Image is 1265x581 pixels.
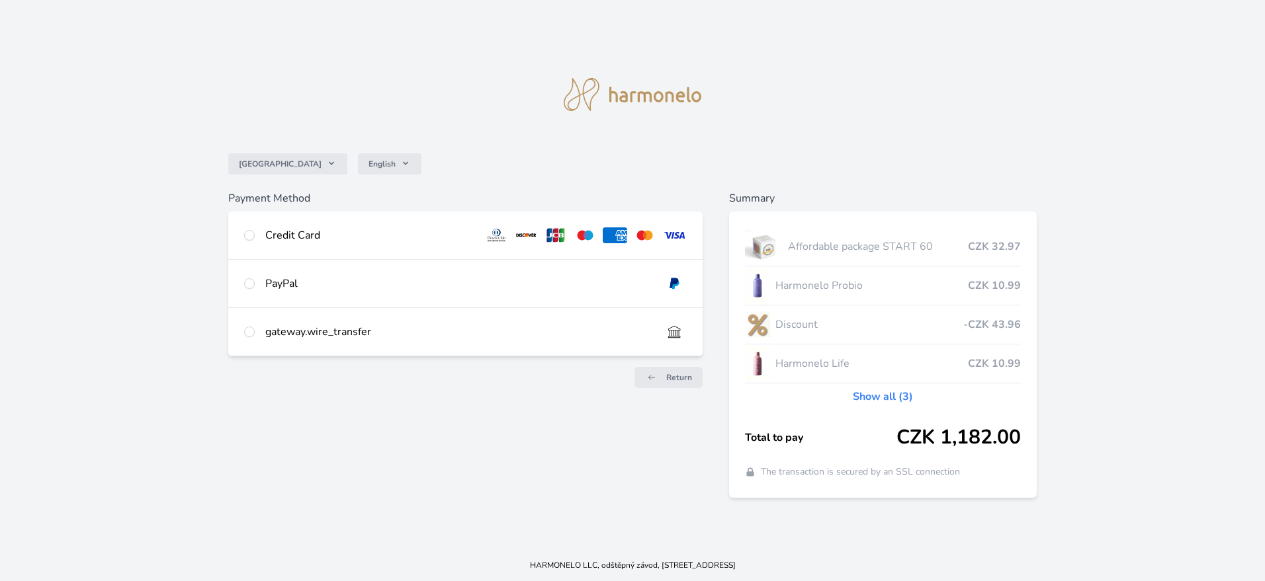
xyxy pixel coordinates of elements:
span: [GEOGRAPHIC_DATA] [239,159,322,169]
a: Show all (3) [853,389,913,405]
img: diners.svg [484,227,509,243]
span: Affordable package START 60 [788,239,968,254]
img: discover.svg [514,227,539,243]
span: Total to pay [745,430,896,445]
img: paypal.svg [662,276,687,291]
span: Harmonelo Life [775,356,968,371]
div: Credit Card [265,227,473,243]
img: visa.svg [662,227,687,243]
button: [GEOGRAPHIC_DATA] [228,153,347,174]
span: Discount [775,317,963,332]
img: amex.svg [603,227,627,243]
span: The transaction is secured by an SSL connection [761,465,960,479]
span: -CZK 43.96 [963,317,1021,332]
img: start.jpg [745,230,783,263]
span: CZK 10.99 [968,356,1021,371]
span: Harmonelo Probio [775,278,968,293]
img: jcb.svg [544,227,568,243]
img: mc.svg [632,227,657,243]
h6: Payment Method [228,190,703,206]
h6: Summary [729,190,1037,206]
div: PayPal [265,276,652,291]
span: CZK 10.99 [968,278,1021,293]
a: Return [634,367,703,388]
span: CZK 1,182.00 [896,426,1021,449]
button: English [358,153,421,174]
img: logo.svg [564,78,701,111]
img: discount-lo.png [745,308,770,341]
div: gateway.wire_transfer [265,324,652,340]
span: English [369,159,396,169]
img: maestro.svg [573,227,597,243]
img: CLEAN_LIFE_se_stinem_x-lo.jpg [745,347,770,380]
img: bankTransfer_IBAN.svg [662,324,687,340]
span: CZK 32.97 [968,239,1021,254]
img: CLEAN_PROBIO_se_stinem_x-lo.jpg [745,269,770,302]
span: Return [666,372,692,383]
